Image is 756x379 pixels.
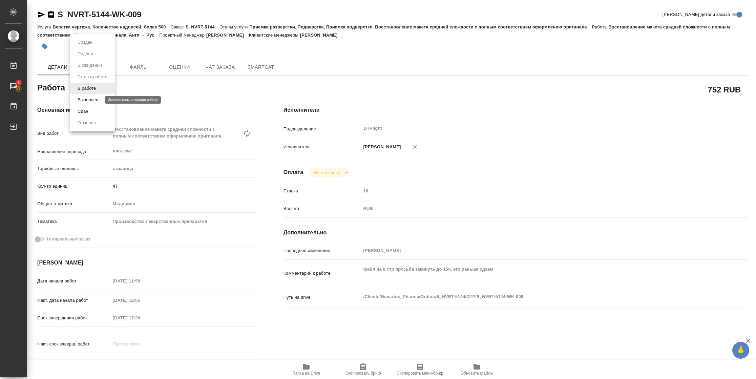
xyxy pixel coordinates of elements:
[76,119,98,127] button: Отменен
[76,96,100,104] button: Выполнен
[76,108,90,115] button: Сдан
[76,39,94,46] button: Создан
[76,50,95,58] button: Подбор
[76,62,104,69] button: В ожидании
[76,73,109,81] button: Готов к работе
[76,85,98,92] button: В работе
